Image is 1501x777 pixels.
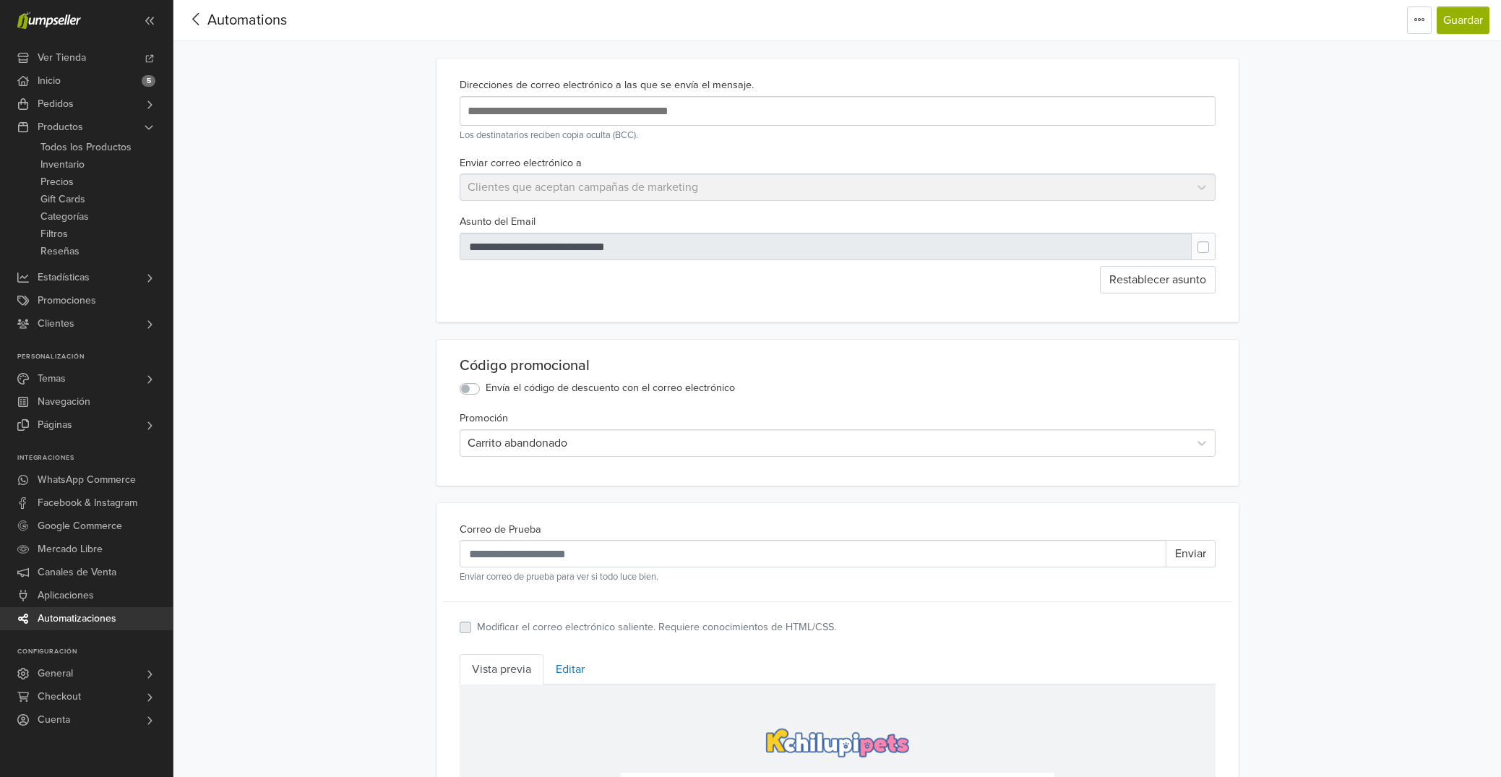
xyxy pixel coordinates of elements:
[38,116,83,139] span: Productos
[38,266,90,289] span: Estadísticas
[38,367,66,390] span: Temas
[1437,7,1489,34] button: Guardar
[460,540,1166,567] input: Recipient's username
[40,226,68,243] span: Filtros
[38,515,122,538] span: Google Commerce
[38,584,94,607] span: Aplicaciones
[40,173,74,191] span: Precios
[17,353,173,361] p: Personalización
[38,708,70,731] span: Cuenta
[142,75,155,87] span: 5
[40,139,132,156] span: Todos los Productos
[306,43,450,74] img: logo-kpets.png
[40,156,85,173] span: Inventario
[38,93,74,116] span: Pedidos
[38,390,90,413] span: Navegación
[543,654,597,684] a: Editar
[460,522,541,538] label: Correo de Prueba
[460,155,582,171] label: Enviar correo electrónico a
[542,362,577,374] strong: Creado
[196,569,503,580] p: [PERSON_NAME] tienes alguna pregunta sobre tu pedido, por favor
[176,597,580,627] p: Gracias nuevamente,
[38,561,116,584] span: Canales de Venta
[506,569,561,580] a: contáctanos
[17,454,173,463] p: Integraciones
[477,619,836,635] label: Modificar el correo electrónico saliente. Requiere conocimientos de HTML/CSS.
[369,268,460,280] strong: PRIMERACOMPRA
[183,450,241,508] img: Alaska Adulto 15kg - Alimento Premium Para Perros Adultos
[38,662,73,685] span: General
[373,666,454,677] p: en nuestra tienda.
[176,369,371,383] p: Realizado en: [DATE] 11:48
[176,354,371,369] p: Pedido: #
[460,214,536,230] label: Asunto del Email
[176,181,580,212] p: Sin embargo, también nos gustaría que sepas que hay una posibilidad de recuperar tu pedido tal co...
[38,413,72,437] span: Páginas
[38,607,116,630] span: Automatizaciones
[161,103,595,129] h2: ¡Hola !
[460,570,1216,584] small: Enviar correo de prueba para ver si todo luce bien.
[40,191,85,208] span: Gift Cards
[301,302,454,332] a: Finalizar Pedido
[38,46,86,69] span: Ver Tienda
[207,12,287,29] span: Automations
[17,648,173,656] p: Configuración
[40,243,79,260] span: Reseñas
[378,471,456,486] p: $40.900 x 1
[327,679,429,726] img: jumpseller-logo-footer-grey.png
[176,226,580,244] p: Además te queremos ofrecer en tu primera compra.
[486,380,735,396] label: Envía el código de descuento con el correo electrónico
[460,129,1216,142] small: Los destinatarios reciben copia oculta (BCC).
[302,666,370,677] a: perfil de cliente
[460,411,508,426] label: Promoción
[38,468,136,491] span: WhatsApp Commerce
[38,491,137,515] span: Facebook & Instagram
[38,312,74,335] span: Clientes
[184,267,572,282] p: Usa este cupón:
[38,69,61,93] span: Inicio
[185,651,571,662] p: Si deseas darte de baja de estos correos electrónicos, actualiza tus preferencias en el
[183,412,573,426] h3: Productos Ordenados
[478,531,573,546] p: $40.900
[460,654,543,684] a: Vista previa
[460,357,1216,374] div: Código promocional
[283,614,473,625] strong: Kchilupi Pets - Alimento para Mascotas
[1166,540,1216,567] button: Enviar
[341,228,451,241] strong: $2000 de descuento
[300,464,378,494] p: [US_STATE] Adulto 15kg
[40,208,89,226] span: Categorías
[460,77,754,93] label: Direcciones de correo electrónico a las que se envía el mensaje.
[38,289,96,312] span: Promociones
[183,531,464,546] p: Total
[1100,266,1216,293] button: Restablecer asunto
[38,685,81,708] span: Checkout
[536,473,573,484] strong: $40.900
[38,538,103,561] span: Mercado Libre
[176,144,580,174] p: Dejaste un pedido sin terminar en nuestra tienda. Nos gustaría saber si tuviste alguna dificultad...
